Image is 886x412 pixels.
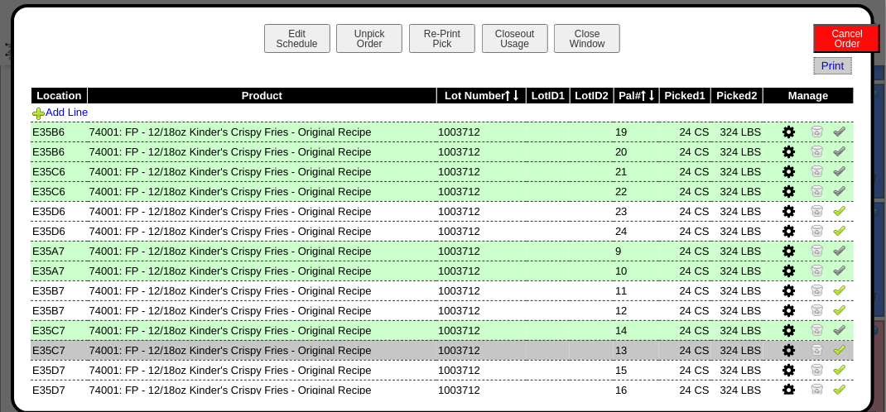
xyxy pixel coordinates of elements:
th: LotID2 [570,88,614,104]
td: 1003712 [436,241,526,261]
td: E35B6 [31,122,88,141]
img: Un-Verify Pick [833,184,846,197]
td: 24 CS [659,221,711,241]
td: 74001: FP - 12/18oz Kinder's Crispy Fries - Original Recipe [88,340,437,360]
td: E35C6 [31,181,88,201]
td: 74001: FP - 12/18oz Kinder's Crispy Fries - Original Recipe [88,380,437,400]
td: 324 LBS [711,181,763,201]
img: Zero Item and Verify [811,303,824,316]
td: 74001: FP - 12/18oz Kinder's Crispy Fries - Original Recipe [88,141,437,161]
td: 21 [614,161,659,181]
td: 1003712 [436,380,526,400]
img: Zero Item and Verify [811,144,824,157]
td: 74001: FP - 12/18oz Kinder's Crispy Fries - Original Recipe [88,280,437,300]
img: Verify Pick [833,362,846,376]
th: LotID1 [527,88,571,104]
td: E35D7 [31,380,88,400]
img: Zero Item and Verify [811,362,824,376]
td: 324 LBS [711,161,763,181]
td: E35C6 [31,161,88,181]
td: E35C7 [31,340,88,360]
td: 24 CS [659,241,711,261]
th: Pal# [614,88,659,104]
td: 1003712 [436,201,526,221]
button: UnpickOrder [336,24,402,53]
td: E35B7 [31,300,88,320]
img: Zero Item and Verify [811,323,824,336]
td: 1003712 [436,221,526,241]
td: 19 [614,122,659,141]
img: Zero Item and Verify [811,184,824,197]
td: 324 LBS [711,320,763,340]
td: 24 CS [659,340,711,360]
td: 24 CS [659,122,711,141]
td: 1003712 [436,300,526,320]
td: 15 [614,360,659,380]
td: E35A7 [31,241,88,261]
img: Verify Pick [833,382,846,395]
img: Zero Item and Verify [811,382,824,395]
img: Verify Pick [833,223,846,237]
button: CloseWindow [554,24,620,53]
td: 324 LBS [711,340,763,360]
td: 14 [614,320,659,340]
td: 16 [614,380,659,400]
td: 324 LBS [711,261,763,280]
th: Picked1 [659,88,711,104]
td: 324 LBS [711,122,763,141]
img: Verify Pick [833,343,846,356]
td: 24 CS [659,201,711,221]
img: Un-Verify Pick [833,164,846,177]
img: Zero Item and Verify [811,164,824,177]
img: Zero Item and Verify [811,343,824,356]
span: Print [814,57,851,74]
td: E35C7 [31,320,88,340]
td: E35B6 [31,141,88,161]
td: 24 CS [659,380,711,400]
td: 24 CS [659,300,711,320]
img: Verify Pick [833,303,846,316]
td: 1003712 [436,360,526,380]
img: Verify Pick [833,283,846,296]
th: Product [88,88,437,104]
td: 324 LBS [711,280,763,300]
td: E35D6 [31,221,88,241]
th: Location [31,88,88,104]
td: 74001: FP - 12/18oz Kinder's Crispy Fries - Original Recipe [88,241,437,261]
button: CloseoutUsage [482,24,548,53]
img: Zero Item and Verify [811,263,824,276]
td: 1003712 [436,320,526,340]
td: 24 CS [659,320,711,340]
img: Un-Verify Pick [833,124,846,137]
td: 324 LBS [711,201,763,221]
td: 12 [614,300,659,320]
img: Zero Item and Verify [811,204,824,217]
img: Zero Item and Verify [811,124,824,137]
td: 74001: FP - 12/18oz Kinder's Crispy Fries - Original Recipe [88,300,437,320]
td: 24 CS [659,280,711,300]
img: Un-Verify Pick [833,263,846,276]
td: 74001: FP - 12/18oz Kinder's Crispy Fries - Original Recipe [88,221,437,241]
td: 1003712 [436,181,526,201]
img: Zero Item and Verify [811,223,824,237]
td: 13 [614,340,659,360]
td: 24 CS [659,141,711,161]
th: Picked2 [711,88,763,104]
button: Re-PrintPick [409,24,475,53]
td: 1003712 [436,161,526,181]
td: 22 [614,181,659,201]
td: 24 CS [659,360,711,380]
img: Add Item to Order [32,107,46,120]
img: Zero Item and Verify [811,243,824,256]
td: 324 LBS [711,141,763,161]
td: E35D6 [31,201,88,221]
img: Verify Pick [833,204,846,217]
td: 324 LBS [711,360,763,380]
button: CancelOrder [814,24,880,53]
td: 1003712 [436,122,526,141]
td: 9 [614,241,659,261]
td: 324 LBS [711,300,763,320]
td: 74001: FP - 12/18oz Kinder's Crispy Fries - Original Recipe [88,161,437,181]
td: 24 CS [659,181,711,201]
a: CloseWindow [552,37,622,50]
